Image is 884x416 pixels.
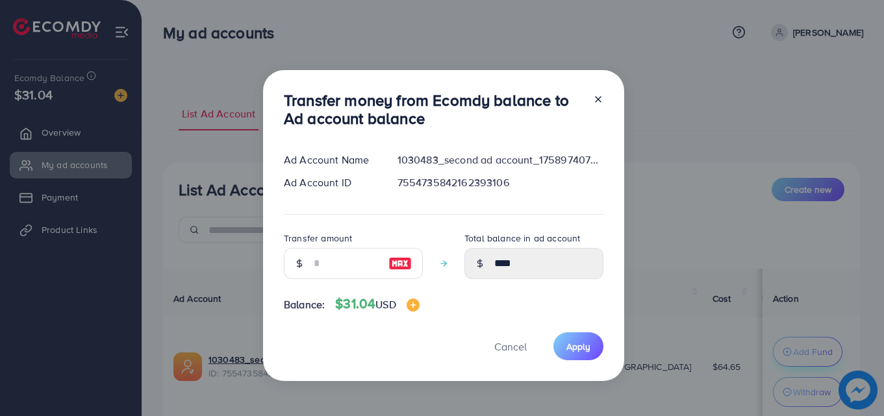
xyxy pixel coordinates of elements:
button: Apply [553,332,603,360]
div: Ad Account Name [273,153,387,167]
div: 7554735842162393106 [387,175,614,190]
label: Transfer amount [284,232,352,245]
div: Ad Account ID [273,175,387,190]
h4: $31.04 [335,296,419,312]
label: Total balance in ad account [464,232,580,245]
h3: Transfer money from Ecomdy balance to Ad account balance [284,91,583,128]
span: Apply [566,340,590,353]
button: Cancel [478,332,543,360]
div: 1030483_second ad account_1758974072967 [387,153,614,167]
span: Cancel [494,339,527,354]
span: Balance: [284,297,325,312]
span: USD [375,297,396,312]
img: image [407,299,420,312]
img: image [388,256,412,271]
